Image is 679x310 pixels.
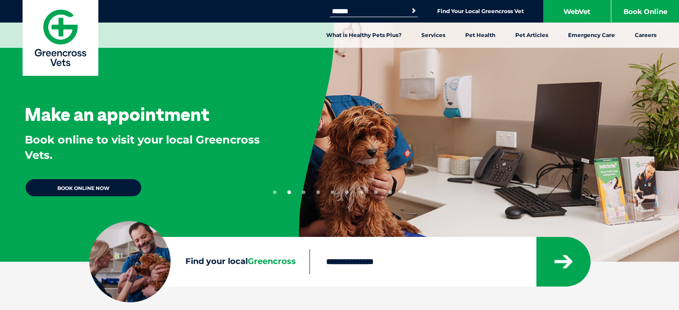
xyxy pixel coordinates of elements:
[89,255,309,268] label: Find your local
[345,190,349,194] button: 6 of 10
[25,105,209,123] h3: Make an appointment
[409,6,418,15] button: Search
[331,190,334,194] button: 5 of 10
[625,23,666,48] a: Careers
[374,190,378,194] button: 8 of 10
[360,190,363,194] button: 7 of 10
[248,256,296,266] span: Greencross
[302,190,305,194] button: 3 of 10
[388,190,392,194] button: 9 of 10
[287,190,291,194] button: 2 of 10
[455,23,505,48] a: Pet Health
[25,132,269,162] p: Book online to visit your local Greencross Vets.
[437,8,524,15] a: Find Your Local Greencross Vet
[411,23,455,48] a: Services
[316,23,411,48] a: What is Healthy Pets Plus?
[558,23,625,48] a: Emergency Care
[25,178,142,197] a: BOOK ONLINE NOW
[505,23,558,48] a: Pet Articles
[273,190,277,194] button: 1 of 10
[316,190,320,194] button: 4 of 10
[403,190,406,194] button: 10 of 10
